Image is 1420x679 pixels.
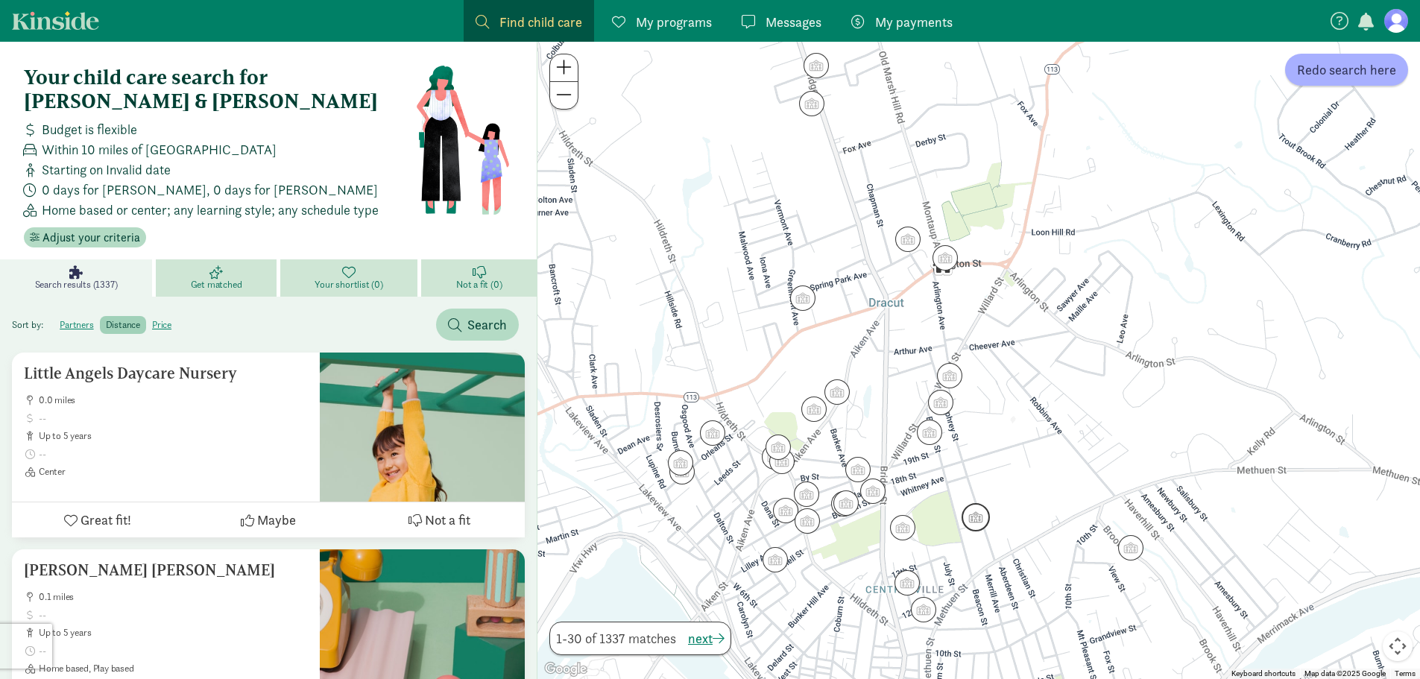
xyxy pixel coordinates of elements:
div: Click to see details [889,221,927,258]
button: Not a fit [354,502,525,537]
button: Adjust your criteria [24,227,146,248]
a: Get matched [156,259,280,297]
span: Redo search here [1297,60,1396,80]
div: Click to see details [760,429,797,466]
span: 0.0 miles [39,394,308,406]
span: Search [467,315,507,335]
div: Click to see details [956,497,996,537]
span: Within 10 miles of [GEOGRAPHIC_DATA] [42,139,277,160]
div: Click to see details [662,444,699,481]
div: Click to see details [827,484,865,522]
label: partners [54,316,99,334]
button: Maybe [183,502,353,537]
button: Great fit! [12,502,183,537]
span: Search results (1337) [35,279,118,291]
a: Open this area in Google Maps (opens a new window) [541,660,590,679]
div: Click to see details [663,453,701,490]
div: Click to see details [889,564,926,601]
span: My programs [636,12,712,32]
a: Terms (opens in new tab) [1395,669,1416,678]
div: Click to see details [825,485,862,522]
div: Click to see details [789,502,826,540]
span: Not a fit [425,510,470,530]
div: Click to see details [788,476,825,513]
div: Click to see details [924,247,962,284]
span: Not a fit (0) [456,279,502,291]
button: Search [436,309,519,341]
a: Your shortlist (0) [280,259,422,297]
h4: Your child care search for [PERSON_NAME] & [PERSON_NAME] [24,66,415,113]
span: Center [39,466,308,478]
div: Click to see details [795,391,833,428]
button: Redo search here [1285,54,1408,86]
div: Click to see details [905,591,942,628]
div: Click to see details [763,443,801,480]
span: Budget is flexible [42,119,137,139]
span: Great fit! [81,510,131,530]
span: My payments [875,12,953,32]
div: Click to see details [793,85,830,122]
span: Messages [766,12,821,32]
span: 0.1 miles [39,591,308,603]
h5: [PERSON_NAME] [PERSON_NAME] [24,561,308,579]
div: Click to see details [798,47,835,84]
span: Adjust your criteria [42,229,140,247]
div: Click to see details [839,451,877,488]
label: price [146,316,177,334]
span: Map data ©2025 Google [1304,669,1386,678]
span: Your shortlist (0) [315,279,382,291]
span: Sort by: [12,318,51,331]
span: Home based, Play based [39,663,308,675]
span: 0 days for [PERSON_NAME], 0 days for [PERSON_NAME] [42,180,378,200]
div: Click to see details [767,492,804,529]
h5: Little Angels Daycare Nursery [24,364,308,382]
div: Click to see details [694,414,731,452]
button: Map camera controls [1383,631,1413,661]
div: Click to see details [1112,529,1149,566]
div: Click to see details [854,473,892,510]
span: Get matched [191,279,242,291]
div: Click to see details [927,239,964,277]
div: Click to see details [756,438,793,476]
div: Click to see details [911,414,948,451]
button: next [688,628,725,648]
a: Kinside [12,11,99,30]
div: Click to see details [931,357,968,394]
span: up to 5 years [39,627,308,639]
a: Not a fit (0) [421,259,537,297]
span: Starting on Invalid date [42,160,171,180]
div: Click to see details [757,541,794,578]
label: distance [100,316,146,334]
span: 1-30 of 1337 matches [556,628,676,648]
img: Google [541,660,590,679]
span: Find child care [499,12,582,32]
div: Click to see details [818,373,856,411]
button: Keyboard shortcuts [1231,669,1296,679]
div: Click to see details [884,509,921,546]
span: Maybe [257,510,296,530]
div: Click to see details [922,384,959,421]
span: up to 5 years [39,430,308,442]
div: Click to see details [784,280,821,317]
span: Home based or center; any learning style; any schedule type [42,200,379,220]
